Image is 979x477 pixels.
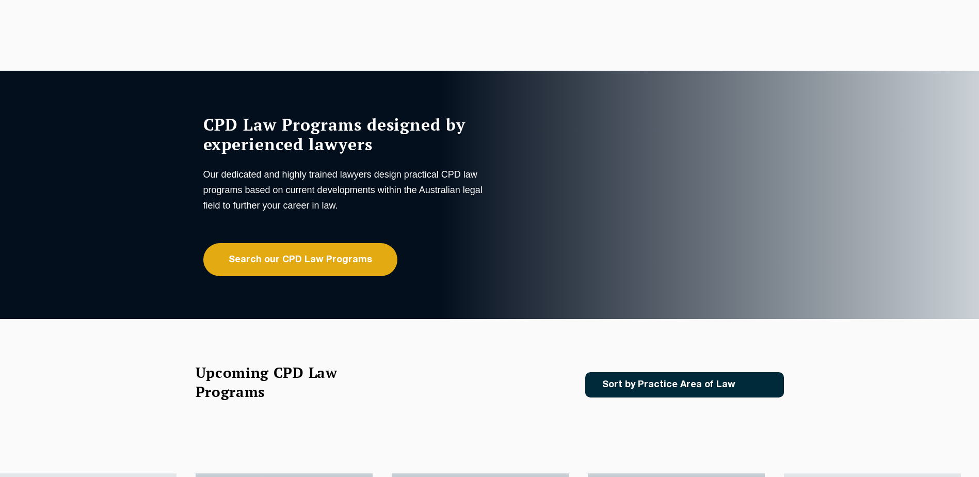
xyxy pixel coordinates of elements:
h1: CPD Law Programs designed by experienced lawyers [203,115,487,154]
a: Sort by Practice Area of Law [585,372,784,397]
img: Icon [752,380,764,389]
h2: Upcoming CPD Law Programs [196,363,363,401]
a: Search our CPD Law Programs [203,243,397,276]
p: Our dedicated and highly trained lawyers design practical CPD law programs based on current devel... [203,167,487,213]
